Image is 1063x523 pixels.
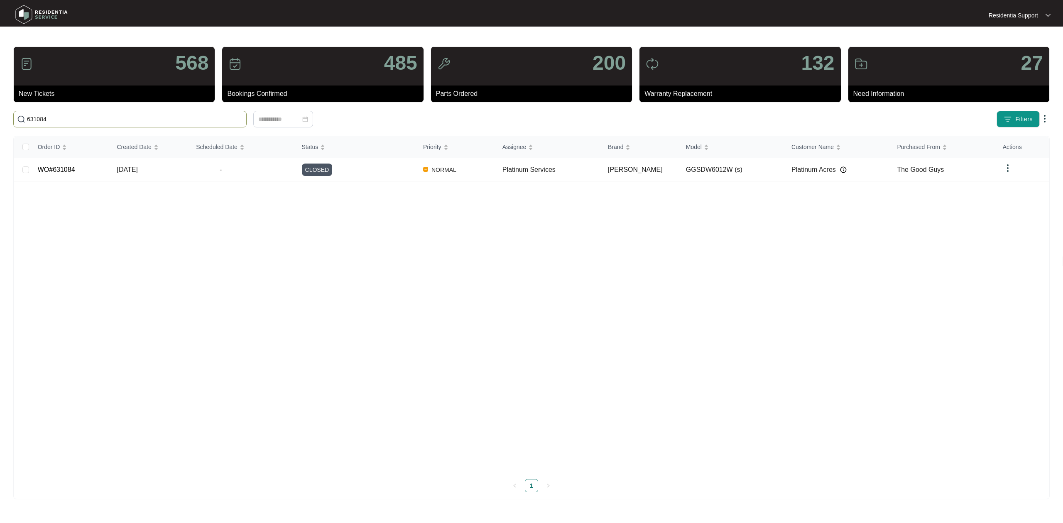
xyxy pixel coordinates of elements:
[117,166,137,173] span: [DATE]
[1046,13,1051,17] img: dropdown arrow
[27,115,243,124] input: Search by Order Id, Assignee Name, Customer Name, Brand and Model
[302,164,333,176] span: CLOSED
[110,136,189,158] th: Created Date
[20,57,33,71] img: icon
[601,136,679,158] th: Brand
[890,136,996,158] th: Purchased From
[1003,163,1013,173] img: dropdown arrow
[428,165,460,175] span: NORMAL
[541,479,555,492] button: right
[295,136,416,158] th: Status
[416,136,496,158] th: Priority
[785,136,890,158] th: Customer Name
[1040,114,1050,124] img: dropdown arrow
[437,57,451,71] img: icon
[508,479,522,492] li: Previous Page
[608,142,623,152] span: Brand
[423,142,441,152] span: Priority
[117,142,151,152] span: Created Date
[502,142,527,152] span: Assignee
[228,57,242,71] img: icon
[502,165,601,175] div: Platinum Services
[12,2,71,27] img: residentia service logo
[508,479,522,492] button: left
[227,89,423,99] p: Bookings Confirmed
[997,111,1040,127] button: filter iconFilters
[384,53,417,73] p: 485
[897,142,940,152] span: Purchased From
[525,479,538,492] a: 1
[791,165,836,175] span: Platinum Acres
[897,166,944,173] span: The Good Guys
[525,479,538,492] li: 1
[189,136,295,158] th: Scheduled Date
[19,89,215,99] p: New Tickets
[855,57,868,71] img: icon
[801,53,834,73] p: 132
[593,53,626,73] p: 200
[989,11,1038,20] p: Residentia Support
[175,53,208,73] p: 568
[840,166,847,173] img: Info icon
[196,142,238,152] span: Scheduled Date
[686,142,702,152] span: Model
[853,89,1049,99] p: Need Information
[38,142,60,152] span: Order ID
[17,115,25,123] img: search-icon
[644,89,840,99] p: Warranty Replacement
[679,158,785,181] td: GGSDW6012W (s)
[608,166,663,173] span: [PERSON_NAME]
[1021,53,1043,73] p: 27
[646,57,659,71] img: icon
[996,136,1049,158] th: Actions
[791,142,834,152] span: Customer Name
[31,136,110,158] th: Order ID
[423,167,428,172] img: Vercel Logo
[679,136,785,158] th: Model
[302,142,318,152] span: Status
[1015,115,1033,124] span: Filters
[546,483,551,488] span: right
[196,165,245,175] span: -
[1004,115,1012,123] img: filter icon
[541,479,555,492] li: Next Page
[38,166,75,173] a: WO#631084
[512,483,517,488] span: left
[496,136,601,158] th: Assignee
[436,89,632,99] p: Parts Ordered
